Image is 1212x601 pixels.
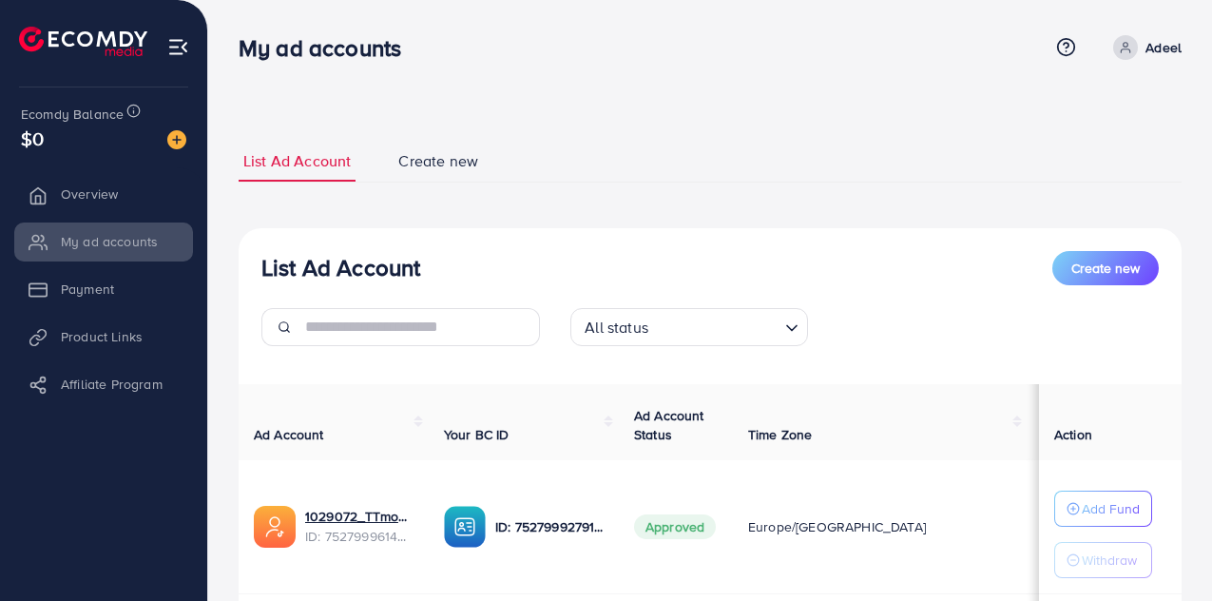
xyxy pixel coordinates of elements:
button: Create new [1052,251,1159,285]
p: Add Fund [1082,497,1140,520]
span: All status [581,314,652,341]
span: $0 [21,125,44,152]
span: List Ad Account [243,150,351,172]
span: Your BC ID [444,425,510,444]
span: Create new [398,150,478,172]
button: Withdraw [1054,542,1152,578]
button: Add Fund [1054,491,1152,527]
h3: My ad accounts [239,34,416,62]
span: Ad Account Status [634,406,704,444]
p: Withdraw [1082,549,1137,572]
img: logo [19,27,147,56]
p: ID: 7527999279103574032 [495,515,604,538]
div: <span class='underline'>1029072_TTmonigrow_1752749004212</span></br>7527999614847467521 [305,507,414,546]
a: Adeel [1106,35,1182,60]
a: 1029072_TTmonigrow_1752749004212 [305,507,414,526]
span: Time Zone [748,425,812,444]
span: Approved [634,514,716,539]
img: ic-ads-acc.e4c84228.svg [254,506,296,548]
h3: List Ad Account [261,254,420,281]
span: Create new [1071,259,1140,278]
img: menu [167,36,189,58]
img: ic-ba-acc.ded83a64.svg [444,506,486,548]
span: Ad Account [254,425,324,444]
span: Action [1054,425,1092,444]
input: Search for option [654,310,778,341]
span: Europe/[GEOGRAPHIC_DATA] [748,517,926,536]
img: image [167,130,186,149]
div: Search for option [570,308,808,346]
span: Ecomdy Balance [21,105,124,124]
span: ID: 7527999614847467521 [305,527,414,546]
p: Adeel [1145,36,1182,59]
